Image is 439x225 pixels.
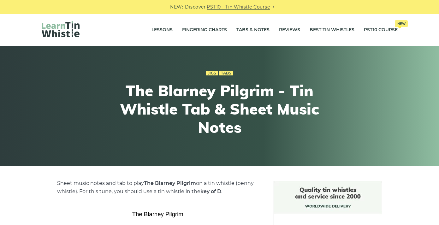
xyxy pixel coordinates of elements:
[151,22,173,38] a: Lessons
[42,21,80,37] img: LearnTinWhistle.com
[104,82,336,136] h1: The Blarney Pilgrim - Tin Whistle Tab & Sheet Music Notes
[57,179,258,196] p: Sheet music notes and tab to play on a tin whistle (penny whistle). For this tune, you should use...
[364,22,398,38] a: PST10 CourseNew
[219,71,233,76] a: Tabs
[310,22,354,38] a: Best Tin Whistles
[182,22,227,38] a: Fingering Charts
[279,22,300,38] a: Reviews
[206,71,218,76] a: Jigs
[144,180,196,186] strong: The Blarney Pilgrim
[236,22,270,38] a: Tabs & Notes
[395,20,408,27] span: New
[200,188,221,194] strong: key of D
